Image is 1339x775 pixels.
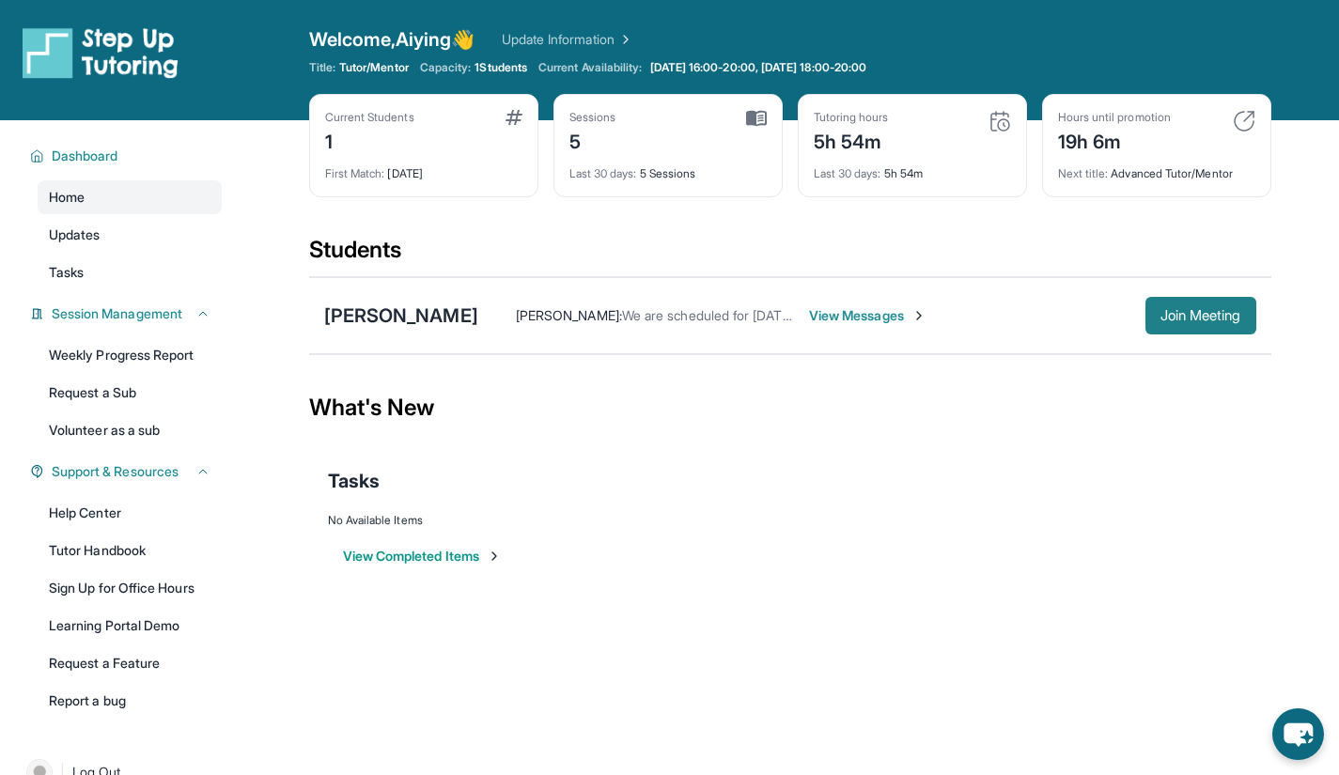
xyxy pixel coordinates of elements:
img: card [1233,110,1255,132]
div: 1 [325,125,414,155]
div: No Available Items [328,513,1253,528]
a: Update Information [502,30,633,49]
button: Support & Resources [44,462,210,481]
div: 5h 54m [814,155,1011,181]
span: Session Management [52,304,182,323]
a: Request a Feature [38,646,222,680]
a: Help Center [38,496,222,530]
div: Sessions [569,110,616,125]
div: 5h 54m [814,125,889,155]
img: logo [23,26,179,79]
a: Weekly Progress Report [38,338,222,372]
a: Report a bug [38,684,222,718]
div: 5 Sessions [569,155,767,181]
span: [PERSON_NAME] : [516,307,622,323]
div: Tutoring hours [814,110,889,125]
span: Dashboard [52,147,118,165]
span: 1 Students [475,60,527,75]
div: Students [309,235,1271,276]
span: Last 30 days : [569,166,637,180]
img: card [746,110,767,127]
img: card [506,110,522,125]
a: Learning Portal Demo [38,609,222,643]
a: Sign Up for Office Hours [38,571,222,605]
button: chat-button [1272,708,1324,760]
span: Last 30 days : [814,166,881,180]
span: Current Availability: [538,60,642,75]
div: What's New [309,366,1271,449]
div: [DATE] [325,155,522,181]
img: card [989,110,1011,132]
div: Current Students [325,110,414,125]
span: Welcome, Aiying 👋 [309,26,475,53]
span: Tasks [328,468,380,494]
span: Capacity: [420,60,472,75]
button: View Completed Items [343,547,502,566]
span: Title: [309,60,335,75]
a: Tasks [38,256,222,289]
a: Request a Sub [38,376,222,410]
span: Support & Resources [52,462,179,481]
div: 5 [569,125,616,155]
div: [PERSON_NAME] [324,302,478,329]
span: Home [49,188,85,207]
button: Session Management [44,304,210,323]
img: Chevron Right [615,30,633,49]
span: [DATE] 16:00-20:00, [DATE] 18:00-20:00 [650,60,867,75]
div: 19h 6m [1058,125,1171,155]
button: Join Meeting [1145,297,1256,334]
span: View Messages [809,306,926,325]
span: Next title : [1058,166,1109,180]
span: Tutor/Mentor [339,60,409,75]
span: First Match : [325,166,385,180]
img: Chevron-Right [911,308,926,323]
a: Volunteer as a sub [38,413,222,447]
div: Advanced Tutor/Mentor [1058,155,1255,181]
span: Tasks [49,263,84,282]
span: Updates [49,225,101,244]
a: Home [38,180,222,214]
span: Join Meeting [1160,310,1241,321]
a: [DATE] 16:00-20:00, [DATE] 18:00-20:00 [646,60,871,75]
button: Dashboard [44,147,210,165]
div: Hours until promotion [1058,110,1171,125]
span: We are scheduled for [DATE] at 6 pm [622,307,842,323]
a: Tutor Handbook [38,534,222,567]
a: Updates [38,218,222,252]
